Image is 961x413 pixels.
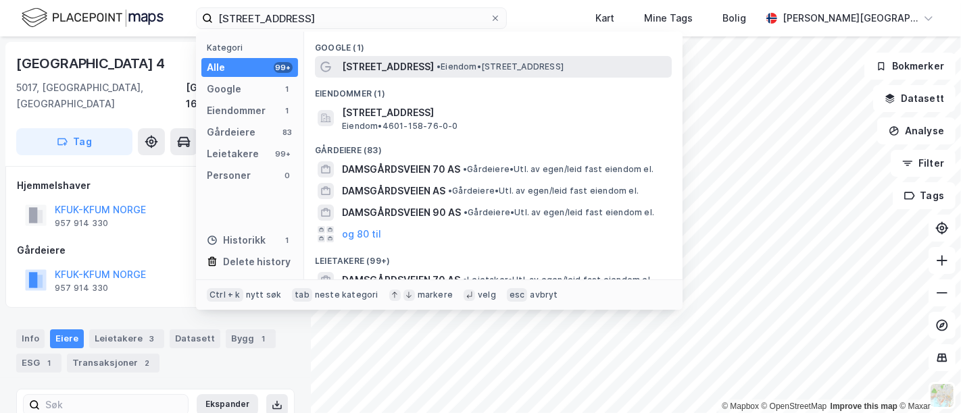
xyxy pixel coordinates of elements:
[448,186,639,196] span: Gårdeiere • Utl. av egen/leid fast eiendom el.
[16,53,168,74] div: [GEOGRAPHIC_DATA] 4
[304,245,683,269] div: Leietakere (99+)
[595,10,614,26] div: Kart
[213,8,490,28] input: Søk på adresse, matrikkel, gårdeiere, leietakere eller personer
[207,232,266,248] div: Historikk
[17,177,294,194] div: Hjemmelshaver
[207,81,241,97] div: Google
[831,402,897,411] a: Improve this map
[644,10,693,26] div: Mine Tags
[223,254,291,270] div: Delete history
[22,6,164,30] img: logo.f888ab2527a4732fd821a326f86c7f29.svg
[530,290,558,300] div: avbryt
[304,134,683,159] div: Gårdeiere (83)
[783,10,918,26] div: [PERSON_NAME][GEOGRAPHIC_DATA]
[55,218,108,229] div: 957 914 330
[448,186,452,196] span: •
[55,283,108,294] div: 957 914 330
[207,43,298,53] div: Kategori
[16,329,45,348] div: Info
[342,59,434,75] span: [STREET_ADDRESS]
[478,290,496,300] div: velg
[893,348,961,413] iframe: Chat Widget
[463,275,467,285] span: •
[342,105,666,121] span: [STREET_ADDRESS]
[315,290,378,300] div: neste kategori
[282,127,293,138] div: 83
[893,182,956,209] button: Tags
[246,290,282,300] div: nytt søk
[418,290,453,300] div: markere
[762,402,827,411] a: OpenStreetMap
[207,124,255,140] div: Gårdeiere
[877,117,956,144] button: Analyse
[170,329,220,348] div: Datasett
[342,226,381,242] button: og 80 til
[282,84,293,94] div: 1
[464,207,468,217] span: •
[207,103,266,119] div: Eiendommer
[507,288,528,302] div: esc
[50,329,84,348] div: Eiere
[342,183,445,199] span: DAMSGÅRDSVEIEN AS
[463,164,467,174] span: •
[873,85,956,112] button: Datasett
[342,272,460,288] span: DAMSGÅRDSVEIEN 70 AS
[67,354,159,373] div: Transaksjoner
[282,170,293,181] div: 0
[43,356,56,370] div: 1
[464,207,654,218] span: Gårdeiere • Utl. av egen/leid fast eiendom el.
[282,235,293,246] div: 1
[342,204,461,221] span: DAMSGÅRDSVEIEN 90 AS
[891,150,956,177] button: Filter
[274,62,293,73] div: 99+
[342,121,458,132] span: Eiendom • 4601-158-76-0-0
[16,128,132,155] button: Tag
[89,329,164,348] div: Leietakere
[864,53,956,80] button: Bokmerker
[257,332,270,346] div: 1
[342,161,460,177] span: DAMSGÅRDSVEIEN 70 AS
[207,167,251,184] div: Personer
[207,59,225,76] div: Alle
[141,356,154,370] div: 2
[274,148,293,159] div: 99+
[16,80,186,112] div: 5017, [GEOGRAPHIC_DATA], [GEOGRAPHIC_DATA]
[16,354,61,373] div: ESG
[186,80,295,112] div: [GEOGRAPHIC_DATA], 166/488
[145,332,159,346] div: 3
[463,164,654,175] span: Gårdeiere • Utl. av egen/leid fast eiendom el.
[292,288,312,302] div: tab
[304,78,683,102] div: Eiendommer (1)
[207,146,259,162] div: Leietakere
[437,61,564,72] span: Eiendom • [STREET_ADDRESS]
[463,275,652,285] span: Leietaker • Utl. av egen/leid fast eiendom el.
[722,10,746,26] div: Bolig
[282,105,293,116] div: 1
[207,288,243,302] div: Ctrl + k
[17,242,294,258] div: Gårdeiere
[304,32,683,56] div: Google (1)
[722,402,759,411] a: Mapbox
[437,61,441,72] span: •
[226,329,276,348] div: Bygg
